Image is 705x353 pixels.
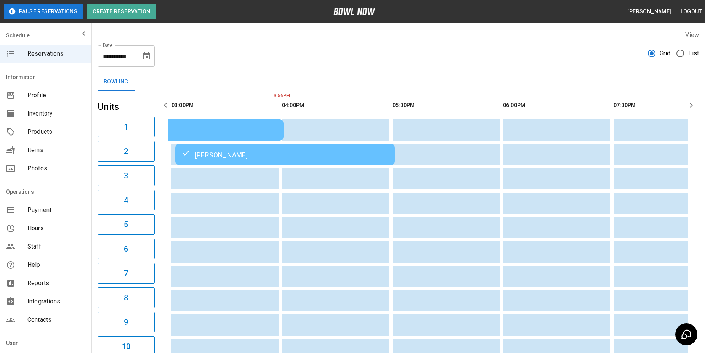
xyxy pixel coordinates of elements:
[27,315,85,324] span: Contacts
[27,224,85,233] span: Hours
[181,150,389,159] div: [PERSON_NAME]
[124,292,128,304] h6: 8
[27,279,85,288] span: Reports
[98,101,155,113] h5: Units
[685,31,699,39] label: View
[624,5,674,19] button: [PERSON_NAME]
[98,190,155,210] button: 4
[678,5,705,19] button: Logout
[688,49,699,58] span: List
[124,121,128,133] h6: 1
[87,4,156,19] button: Create Reservation
[98,73,699,91] div: inventory tabs
[70,125,277,135] div: [PERSON_NAME]
[660,49,671,58] span: Grid
[27,260,85,270] span: Help
[98,287,155,308] button: 8
[4,4,83,19] button: Pause Reservations
[98,117,155,137] button: 1
[27,164,85,173] span: Photos
[124,316,128,328] h6: 9
[124,194,128,206] h6: 4
[124,243,128,255] h6: 6
[27,297,85,306] span: Integrations
[27,109,85,118] span: Inventory
[98,312,155,332] button: 9
[27,205,85,215] span: Payment
[27,146,85,155] span: Items
[139,48,154,64] button: Choose date, selected date is Aug 16, 2025
[27,91,85,100] span: Profile
[333,8,375,15] img: logo
[98,214,155,235] button: 5
[27,49,85,58] span: Reservations
[122,340,130,353] h6: 10
[27,242,85,251] span: Staff
[98,141,155,162] button: 2
[272,92,274,100] span: 3:56PM
[124,145,128,157] h6: 2
[98,239,155,259] button: 6
[124,218,128,231] h6: 5
[98,73,135,91] button: Bowling
[124,267,128,279] h6: 7
[98,263,155,284] button: 7
[124,170,128,182] h6: 3
[98,165,155,186] button: 3
[27,127,85,136] span: Products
